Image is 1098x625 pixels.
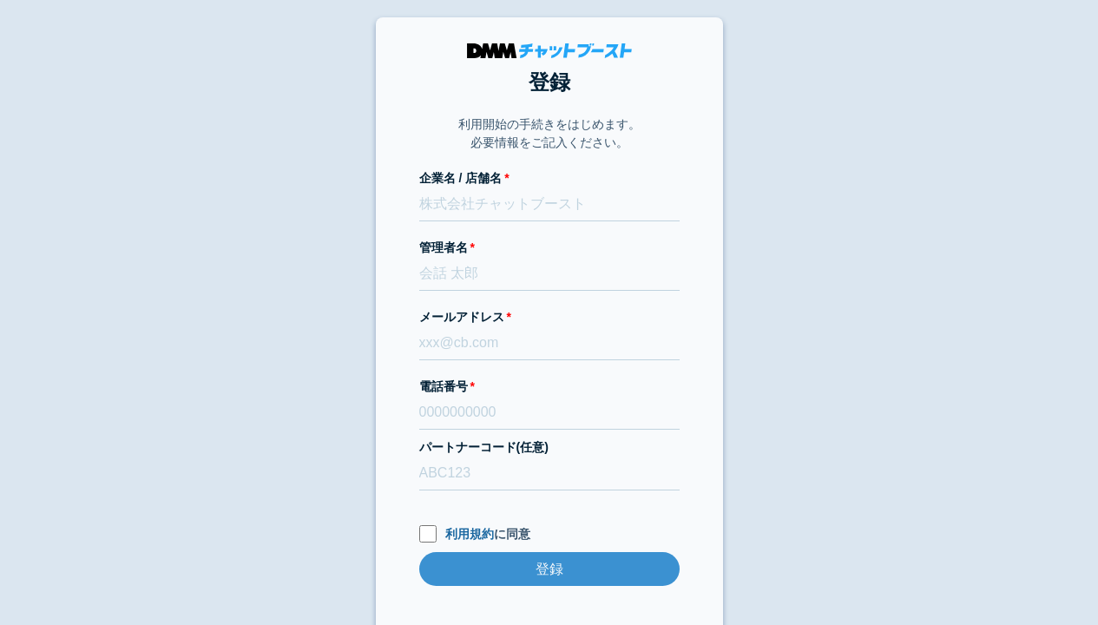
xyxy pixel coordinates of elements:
[419,552,680,586] input: 登録
[419,67,680,98] h1: 登録
[419,525,680,543] label: に同意
[419,239,680,257] label: 管理者名
[458,115,641,152] p: 利用開始の手続きをはじめます。 必要情報をご記入ください。
[419,326,680,360] input: xxx@cb.com
[419,396,680,430] input: 0000000000
[419,438,680,457] label: パートナーコード(任意)
[419,257,680,291] input: 会話 太郎
[419,525,437,543] input: 利用規約に同意
[419,169,680,187] label: 企業名 / 店舗名
[467,43,632,58] img: DMMチャットブースト
[419,308,680,326] label: メールアドレス
[445,527,494,541] a: 利用規約
[419,187,680,221] input: 株式会社チャットブースト
[419,378,680,396] label: 電話番号
[419,457,680,490] input: ABC123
